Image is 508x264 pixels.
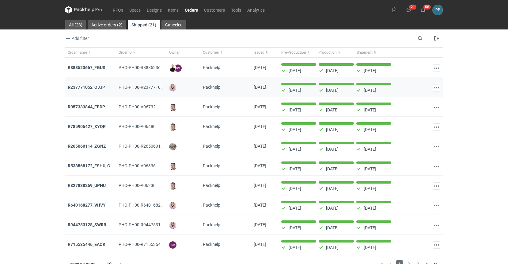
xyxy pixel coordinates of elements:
[203,65,220,70] span: Packhelp
[203,203,220,208] span: Packhelp
[289,147,301,152] p: [DATE]
[68,163,118,168] a: R538568172_ESHU, CVLO
[254,65,266,70] span: 29/07/2025
[281,50,306,55] span: Pre-Production
[326,245,339,250] p: [DATE]
[119,124,156,129] span: PHO-PH00-A06480
[68,242,105,247] a: R715535446_EAOK
[254,183,266,188] span: 04/12/2024
[433,202,440,209] button: Actions
[254,85,266,90] span: 20/05/2025
[165,6,182,14] a: Items
[289,245,301,250] p: [DATE]
[169,143,176,150] img: Michał Palasek
[364,88,376,93] p: [DATE]
[68,104,105,109] a: R057333844_EBDP
[326,206,339,211] p: [DATE]
[203,144,220,149] span: Packhelp
[64,35,89,42] button: Add filter
[326,107,339,112] p: [DATE]
[254,124,266,129] span: 13/02/2025
[433,5,443,15] button: PP
[326,88,339,93] p: [DATE]
[418,5,428,15] button: 55
[289,127,301,132] p: [DATE]
[119,144,178,149] span: PHO-PH00-R265060114_ZGNZ
[433,163,440,170] button: Actions
[68,144,106,149] a: R265060114_ZGNZ
[128,20,160,29] a: Shipped (21)
[169,163,176,170] img: Maciej Sikora
[119,163,156,168] span: PHO-PH00-A06336
[203,242,220,247] span: Packhelp
[203,104,220,109] span: Packhelp
[169,104,176,111] img: Maciej Sikora
[119,104,156,109] span: PHO-PH00-A06732
[110,6,126,14] a: RFQs
[254,242,266,247] span: 14/11/2024
[119,85,178,90] span: PHO-PH00-R237771052_OJJP
[68,183,106,188] a: R827838269_UPHU
[68,65,105,70] a: R888523667_FGUS
[364,225,376,230] p: [DATE]
[228,6,244,14] a: Tools
[364,68,376,73] p: [DATE]
[254,104,266,109] span: 23/04/2025
[65,48,116,57] button: Order name
[182,6,201,14] a: Orders
[326,166,339,171] p: [DATE]
[203,163,220,168] span: Packhelp
[203,222,220,227] span: Packhelp
[88,20,126,29] a: Active orders (2)
[326,186,339,191] p: [DATE]
[289,166,301,171] p: [DATE]
[254,203,266,208] span: 22/11/2024
[169,50,180,55] span: Owner
[254,144,266,149] span: 05/02/2025
[174,64,182,72] figcaption: SM
[433,64,440,72] button: Actions
[416,35,436,42] input: Search
[364,245,376,250] p: [DATE]
[433,143,440,150] button: Actions
[144,6,165,14] a: Designs
[68,124,106,129] a: R785906427_XYQR
[433,104,440,111] button: Actions
[169,222,176,229] img: Klaudia Wiśniewska
[364,147,376,152] p: [DATE]
[404,5,414,15] button: 21
[203,124,220,129] span: Packhelp
[433,5,443,15] div: Paweł Puch
[251,48,279,57] button: Issued
[119,222,179,227] span: PHO-PH00-R944753128_SWRR
[169,182,176,190] img: Maciej Sikora
[254,50,264,55] span: Issued
[326,68,339,73] p: [DATE]
[318,50,337,55] span: Production
[364,107,376,112] p: [DATE]
[169,64,176,72] img: Tomasz Kubiak
[119,242,178,247] span: PHO-PH00-R715535446_EAOK
[244,6,268,14] a: Analytics
[289,68,301,73] p: [DATE]
[68,85,105,90] a: R237771052_OJJP
[289,206,301,211] p: [DATE]
[119,65,178,70] span: PHO-PH00-R888523667_FGUS
[289,107,301,112] p: [DATE]
[433,241,440,249] button: Actions
[326,225,339,230] p: [DATE]
[161,20,186,29] a: Canceled
[126,6,144,14] a: Specs
[254,222,266,227] span: 18/11/2024
[65,20,86,29] a: All (23)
